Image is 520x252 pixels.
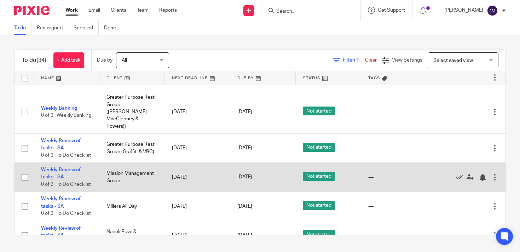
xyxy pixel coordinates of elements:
a: Team [137,7,149,14]
div: --- [368,232,433,239]
span: View Settings [392,58,422,63]
a: Clear [365,58,377,63]
span: [DATE] [237,109,252,114]
a: Clients [111,7,126,14]
span: Not started [303,107,335,115]
a: + Add task [53,52,84,68]
span: (34) [36,57,46,63]
td: Napoli Pizza & Restaurant [99,221,165,250]
span: 0 of 3 · To Do Checklist [41,211,91,216]
div: --- [368,108,433,115]
td: Mission Management Group [99,163,165,192]
h1: To do [22,57,46,64]
span: Get Support [378,8,405,13]
a: Reports [159,7,177,14]
span: All [122,58,127,63]
p: Due by [97,57,112,64]
a: Work [65,7,78,14]
td: Millers All Day [99,192,165,221]
span: 0 of 3 · To Do Checklist [41,182,91,187]
a: Weekly Review of tasks - SA [41,226,81,238]
span: (1) [354,58,360,63]
a: Weekly Review of tasks - SA [41,138,81,150]
span: [DATE] [237,204,252,209]
span: Filter [343,58,365,63]
p: [PERSON_NAME] [444,7,483,14]
span: 0 of 3 · To Do Checklist [41,153,91,158]
span: Not started [303,143,335,152]
td: [DATE] [165,192,230,221]
img: svg%3E [487,5,498,16]
td: [DATE] [165,163,230,192]
span: Not started [303,172,335,181]
td: [DATE] [165,221,230,250]
div: --- [368,144,433,151]
span: [DATE] [237,233,252,238]
a: Mark as done [456,174,467,181]
a: Weekly Review of tasks - SA [41,167,81,179]
span: [DATE] [237,175,252,180]
div: --- [368,203,433,210]
a: Email [88,7,100,14]
a: Snoozed [74,21,99,35]
td: [DATE] [165,90,230,134]
span: Select saved view [433,58,473,63]
td: Greater Purpose Rest Group ([PERSON_NAME] MacClenney & Powers)) [99,90,165,134]
img: Pixie [14,6,50,15]
a: Done [104,21,121,35]
span: [DATE] [237,145,252,150]
div: --- [368,174,433,181]
span: Tags [368,76,380,80]
a: Weekly Banking [41,106,77,111]
a: Reassigned [37,21,68,35]
a: To do [14,21,31,35]
span: Not started [303,201,335,210]
span: Not started [303,230,335,239]
td: Greater Purpose Rest Group (Graffiti & VBC) [99,133,165,162]
input: Search [276,8,339,15]
a: Weekly Review of tasks - SA [41,196,81,208]
span: 0 of 3 · Weekly Banking [41,113,91,118]
td: [DATE] [165,133,230,162]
